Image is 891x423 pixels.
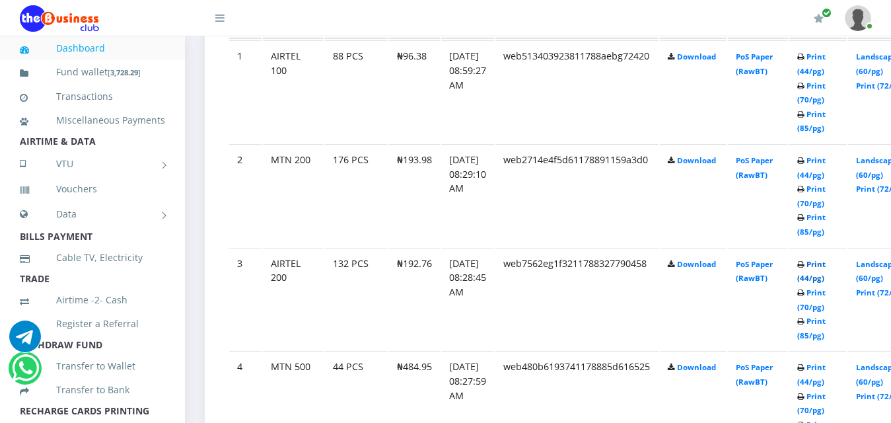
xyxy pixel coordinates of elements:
[797,316,826,340] a: Print (85/pg)
[845,5,871,31] img: User
[20,198,165,231] a: Data
[263,40,324,143] td: AIRTEL 100
[20,375,165,405] a: Transfer to Bank
[20,81,165,112] a: Transactions
[229,248,262,350] td: 3
[389,40,440,143] td: ₦96.38
[797,155,826,180] a: Print (44/pg)
[325,40,388,143] td: 88 PCS
[677,52,716,61] a: Download
[797,391,826,416] a: Print (70/pg)
[822,8,832,18] span: Renew/Upgrade Subscription
[677,155,716,165] a: Download
[441,40,494,143] td: [DATE] 08:59:27 AM
[441,144,494,247] td: [DATE] 08:29:10 AM
[736,52,773,76] a: PoS Paper (RawBT)
[20,309,165,339] a: Register a Referral
[495,144,659,247] td: web2714e4f5d61178891159a3d0
[797,362,826,387] a: Print (44/pg)
[736,259,773,284] a: PoS Paper (RawBT)
[229,144,262,247] td: 2
[108,67,141,77] small: [ ]
[495,40,659,143] td: web513403923811788aebg72420
[677,259,716,269] a: Download
[20,147,165,180] a: VTU
[441,248,494,350] td: [DATE] 08:28:45 AM
[814,13,824,24] i: Renew/Upgrade Subscription
[20,33,165,63] a: Dashboard
[677,362,716,372] a: Download
[20,174,165,204] a: Vouchers
[797,288,826,312] a: Print (70/pg)
[736,362,773,387] a: PoS Paper (RawBT)
[736,155,773,180] a: PoS Paper (RawBT)
[20,243,165,273] a: Cable TV, Electricity
[325,144,388,247] td: 176 PCS
[389,248,440,350] td: ₦192.76
[797,52,826,76] a: Print (44/pg)
[495,248,659,350] td: web7562eg1f3211788327790458
[20,57,165,88] a: Fund wallet[3,728.29]
[20,105,165,135] a: Miscellaneous Payments
[263,248,324,350] td: AIRTEL 200
[797,212,826,237] a: Print (85/pg)
[20,351,165,381] a: Transfer to Wallet
[229,40,262,143] td: 1
[797,184,826,208] a: Print (70/pg)
[12,362,39,384] a: Chat for support
[110,67,138,77] b: 3,728.29
[20,5,99,32] img: Logo
[9,330,41,352] a: Chat for support
[263,144,324,247] td: MTN 200
[797,109,826,134] a: Print (85/pg)
[389,144,440,247] td: ₦193.98
[20,285,165,315] a: Airtime -2- Cash
[797,259,826,284] a: Print (44/pg)
[797,81,826,105] a: Print (70/pg)
[325,248,388,350] td: 132 PCS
